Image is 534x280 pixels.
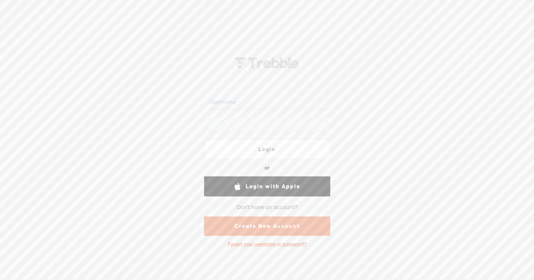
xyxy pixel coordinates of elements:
[204,176,330,196] a: Login with Apple
[265,162,270,174] div: or
[204,139,330,159] a: Login
[208,95,329,109] input: Username
[237,199,298,215] div: Don't have an account?
[224,237,310,251] div: Forgot your username or password?
[204,216,330,236] a: Create New Account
